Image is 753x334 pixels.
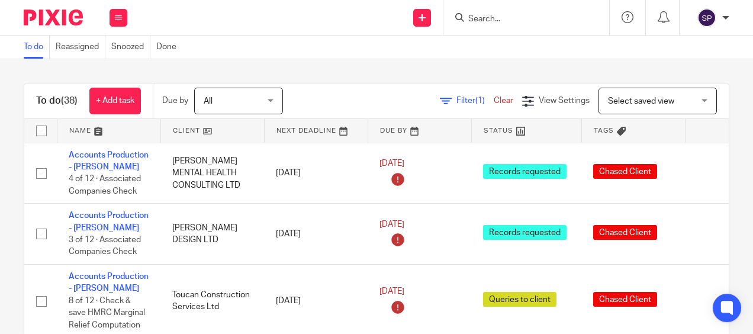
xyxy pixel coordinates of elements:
span: Records requested [483,164,567,179]
span: 8 of 12 · Check & save HMRC Marginal Relief Computation [69,297,145,329]
td: [PERSON_NAME] DESIGN LTD [160,204,264,265]
td: [DATE] [264,143,368,204]
a: + Add task [89,88,141,114]
a: To do [24,36,50,59]
a: Accounts Production - [PERSON_NAME] [69,151,149,171]
span: Tags [594,127,614,134]
span: [DATE] [379,287,404,296]
a: Accounts Production - [PERSON_NAME] [69,272,149,293]
a: Done [156,36,182,59]
span: 4 of 12 · Associated Companies Check [69,175,141,195]
a: Clear [494,97,513,105]
span: Chased Client [593,292,657,307]
input: Search [467,14,574,25]
span: Queries to client [483,292,556,307]
span: Select saved view [608,97,674,105]
a: Reassigned [56,36,105,59]
h1: To do [36,95,78,107]
span: [DATE] [379,159,404,168]
span: Chased Client [593,164,657,179]
span: (38) [61,96,78,105]
span: Records requested [483,225,567,240]
a: Snoozed [111,36,150,59]
span: View Settings [539,97,590,105]
p: Due by [162,95,188,107]
span: (1) [475,97,485,105]
img: Pixie [24,9,83,25]
img: svg%3E [697,8,716,27]
td: [PERSON_NAME] MENTAL HEALTH CONSULTING LTD [160,143,264,204]
span: Chased Client [593,225,657,240]
span: All [204,97,213,105]
a: Accounts Production - [PERSON_NAME] [69,211,149,232]
span: Filter [456,97,494,105]
span: [DATE] [379,220,404,229]
span: 3 of 12 · Associated Companies Check [69,236,141,256]
td: [DATE] [264,204,368,265]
